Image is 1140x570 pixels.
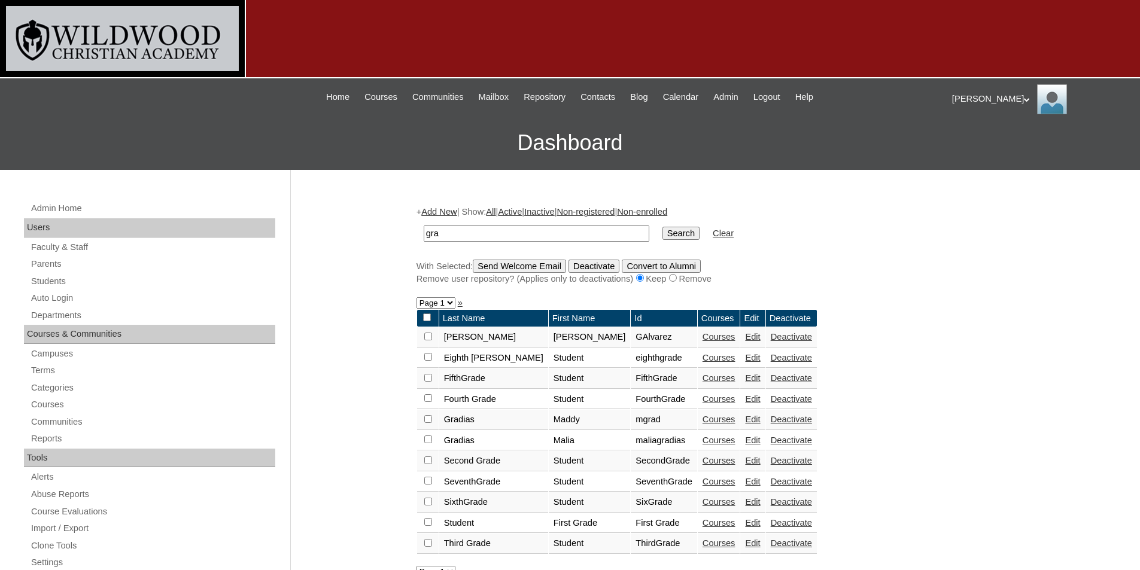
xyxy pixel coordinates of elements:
span: Contacts [580,90,615,104]
a: » [458,298,463,307]
td: Student [549,534,631,554]
td: Student [549,368,631,389]
span: Blog [630,90,647,104]
a: Edit [745,477,760,486]
a: Clone Tools [30,538,275,553]
div: Tools [24,449,275,468]
a: Courses [703,394,735,404]
a: Communities [30,414,275,429]
a: Edit [745,538,760,548]
span: Courses [364,90,397,104]
td: Edit [740,310,765,327]
span: Mailbox [479,90,509,104]
input: Convert to Alumni [622,260,701,273]
a: Calendar [657,90,704,104]
a: Non-registered [557,207,615,217]
a: Admin [707,90,744,104]
a: Deactivate [771,497,812,507]
a: Inactive [524,207,555,217]
a: Deactivate [771,414,812,424]
span: Communities [412,90,464,104]
span: Logout [753,90,780,104]
div: Remove user repository? (Applies only to deactivations) Keep Remove [417,273,1009,285]
a: Logout [747,90,786,104]
a: Deactivate [771,373,812,383]
a: Contacts [574,90,621,104]
img: logo-white.png [6,6,239,71]
td: SeventhGrade [439,472,548,492]
a: Import / Export [30,521,275,536]
a: Edit [745,456,760,465]
span: Admin [713,90,738,104]
td: ThirdGrade [631,534,697,554]
td: [PERSON_NAME] [549,327,631,348]
a: Courses [703,518,735,528]
span: Repository [524,90,566,104]
a: Courses [703,332,735,342]
td: First Grade [549,513,631,534]
a: Courses [703,373,735,383]
a: Departments [30,308,275,323]
td: Student [549,451,631,471]
span: Help [795,90,813,104]
td: Gradias [439,431,548,451]
a: Abuse Reports [30,487,275,502]
a: Terms [30,363,275,378]
span: Home [326,90,349,104]
a: Edit [745,332,760,342]
a: Deactivate [771,456,812,465]
a: Repository [518,90,571,104]
a: Deactivate [771,477,812,486]
td: SecondGrade [631,451,697,471]
div: With Selected: [417,260,1009,285]
td: Last Name [439,310,548,327]
a: Courses [703,477,735,486]
input: Search [662,227,700,240]
td: FourthGrade [631,389,697,410]
a: Courses [703,538,735,548]
a: Deactivate [771,394,812,404]
a: Deactivate [771,353,812,362]
input: Deactivate [569,260,619,273]
a: Courses [358,90,403,104]
td: Student [439,513,548,534]
td: Third Grade [439,534,548,554]
td: Malia [549,431,631,451]
a: Courses [30,397,275,412]
td: GAlvarez [631,327,697,348]
td: Courses [698,310,740,327]
a: Alerts [30,470,275,484]
a: Blog [624,90,653,104]
td: [PERSON_NAME] [439,327,548,348]
a: Clear [713,228,734,238]
input: Search [424,225,649,242]
a: Categories [30,380,275,395]
td: FifthGrade [439,368,548,389]
a: Parents [30,257,275,272]
td: Maddy [549,410,631,430]
td: eighthgrade [631,348,697,368]
div: + | Show: | | | | [417,206,1009,285]
a: Course Evaluations [30,504,275,519]
a: Edit [745,373,760,383]
a: Add New [421,207,457,217]
a: Courses [703,414,735,424]
a: Reports [30,431,275,446]
td: Student [549,348,631,368]
td: mgrad [631,410,697,430]
a: Communities [406,90,470,104]
div: Users [24,218,275,237]
a: Admin Home [30,201,275,216]
a: Edit [745,353,760,362]
a: Non-enrolled [617,207,667,217]
td: SixGrade [631,492,697,513]
a: Deactivate [771,518,812,528]
a: Faculty & Staff [30,240,275,255]
td: Student [549,492,631,513]
a: Courses [703,497,735,507]
a: Settings [30,555,275,570]
input: Send Welcome Email [473,260,566,273]
a: Edit [745,435,760,445]
td: Eighth [PERSON_NAME] [439,348,548,368]
td: Fourth Grade [439,389,548,410]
